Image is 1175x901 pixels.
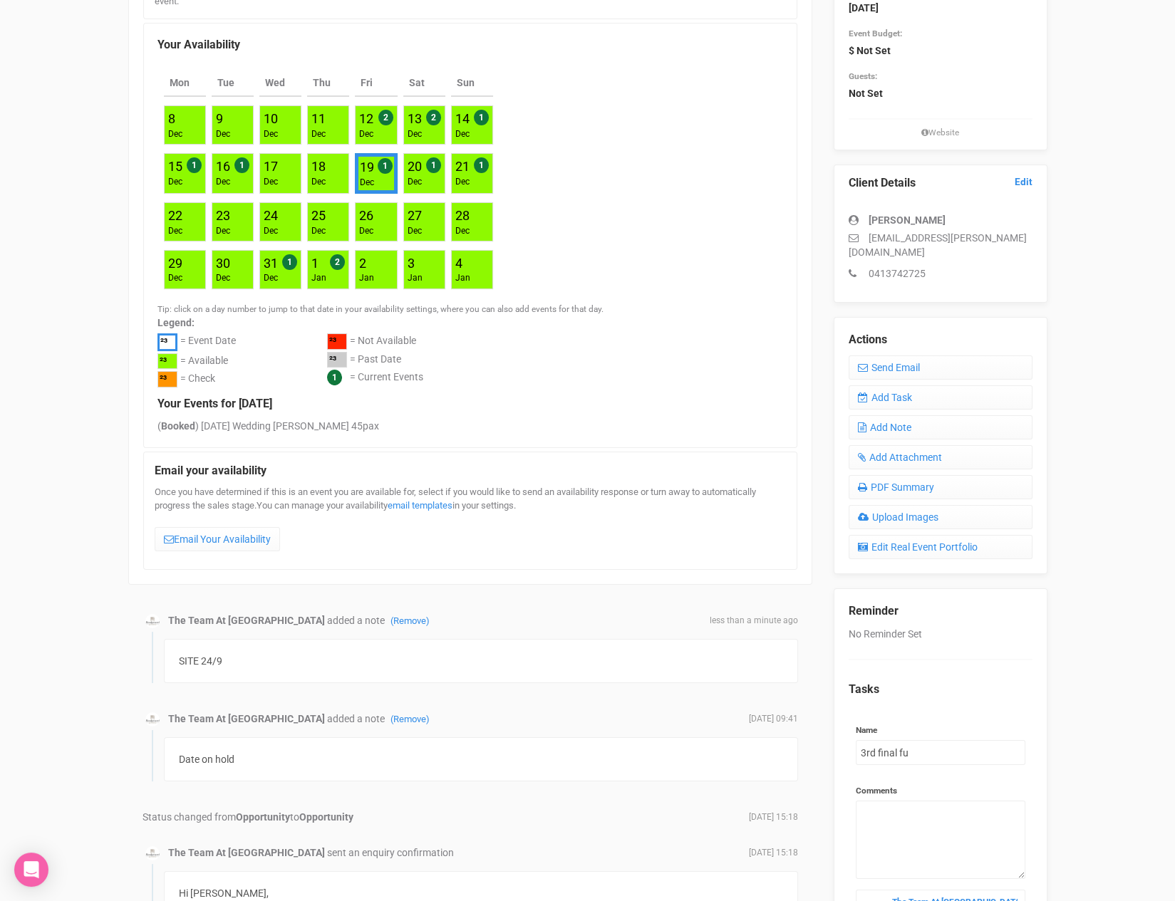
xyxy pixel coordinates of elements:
div: = Past Date [350,352,401,370]
a: 14 [455,111,470,126]
div: Dec [311,176,326,188]
legend: Your Events for [DATE] [157,396,783,412]
strong: The Team At [GEOGRAPHIC_DATA] [168,713,325,724]
div: Date on hold [164,737,798,781]
a: Add Attachment [849,445,1032,469]
span: 1 [282,254,297,270]
small: Website [849,127,1032,139]
div: Dec [455,128,470,140]
a: 29 [168,256,182,271]
span: added a note [327,615,430,626]
div: Dec [311,225,326,237]
strong: Opportunity [299,811,353,823]
small: Guests: [849,71,877,81]
th: Wed [259,70,301,97]
div: Dec [311,128,326,140]
a: 30 [216,256,230,271]
a: 24 [264,208,278,223]
span: added a note [327,713,430,724]
small: Event Budget: [849,28,902,38]
div: Dec [408,176,422,188]
span: 1 [234,157,249,173]
div: ²³ [327,333,347,350]
th: Mon [164,70,206,97]
a: 31 [264,256,278,271]
img: BGLogo.jpg [145,712,160,726]
strong: [DATE] [849,2,879,14]
div: Dec [168,128,182,140]
div: Open Intercom Messenger [14,853,48,887]
a: 1 [311,256,319,271]
small: Tip: click on a day number to jump to that date in your availability settings, where you can also... [157,304,604,314]
a: 15 [168,159,182,174]
div: Dec [264,128,278,140]
div: Dec [359,225,373,237]
a: 18 [311,159,326,174]
div: Dec [264,225,278,237]
strong: The Team At [GEOGRAPHIC_DATA] [168,847,325,858]
p: [EMAIL_ADDRESS][PERSON_NAME][DOMAIN_NAME] [849,231,1032,259]
a: 17 [264,159,278,174]
div: = Event Date [180,333,236,353]
div: ²³ [157,371,177,387]
div: Jan [408,272,423,284]
a: 8 [168,111,175,126]
a: Edit [1015,175,1032,189]
th: Tue [212,70,254,97]
a: 9 [216,111,223,126]
strong: The Team At [GEOGRAPHIC_DATA] [168,615,325,626]
th: Thu [307,70,349,97]
a: Send Email [849,355,1032,380]
div: Dec [408,225,422,237]
span: 1 [474,157,489,173]
div: Dec [168,272,182,284]
a: 13 [408,111,422,126]
img: BGLogo.jpg [145,614,160,628]
div: Dec [408,128,422,140]
span: less than a minute ago [710,615,798,627]
div: Dec [216,272,230,284]
strong: Opportunity [236,811,290,823]
a: 22 [168,208,182,223]
a: 4 [455,256,462,271]
div: Jan [359,272,374,284]
span: 1 [426,157,441,173]
div: Dec [264,272,278,284]
label: Comments [856,785,1025,797]
label: Legend: [157,316,783,330]
span: 1 [474,110,489,125]
div: Dec [264,176,278,188]
a: email templates [388,500,452,511]
span: [DATE] 15:18 [749,811,798,823]
div: ²³ [327,352,347,368]
div: Dec [168,176,182,188]
a: PDF Summary [849,475,1032,499]
a: Email Your Availability [155,527,280,551]
span: 2 [378,110,393,125]
div: Jan [455,272,470,284]
a: 23 [216,208,230,223]
div: Jan [311,272,326,284]
div: ( ) [DATE] Wedding [PERSON_NAME] 45pax [157,419,783,433]
span: 1 [327,370,342,385]
th: Fri [355,70,397,97]
span: Status changed from to [143,811,353,823]
div: = Check [180,371,215,390]
a: 27 [408,208,422,223]
div: Dec [216,176,230,188]
a: Edit Real Event Portfolio [849,535,1032,559]
strong: Not Set [849,88,883,99]
legend: Reminder [849,603,1032,620]
span: 2 [426,110,441,125]
img: BGLogo.jpg [145,846,160,860]
a: (Remove) [390,714,430,724]
a: 11 [311,111,326,126]
legend: Your Availability [157,37,783,53]
a: 20 [408,159,422,174]
div: ²³ [157,353,177,370]
span: 1 [378,158,393,174]
div: Dec [359,128,373,140]
a: 19 [360,160,374,175]
a: 10 [264,111,278,126]
div: SITE 24/9 [164,639,798,683]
